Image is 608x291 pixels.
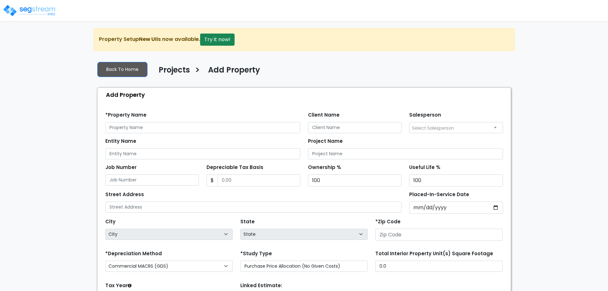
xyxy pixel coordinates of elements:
[105,138,136,145] label: Entity Name
[208,65,260,76] h4: Add Property
[240,218,255,226] label: State
[375,218,401,226] label: *Zip Code
[195,65,200,77] h3: >
[97,62,147,77] a: Back To Home
[105,250,162,257] label: *Depreciation Method
[206,174,218,187] span: $
[375,261,503,272] input: total square foot
[409,174,503,187] input: Useful Life %
[240,282,282,289] label: Linked Estimate:
[105,111,146,119] label: *Property Name
[94,28,515,51] div: Property Setup is now available.
[308,164,341,171] label: Ownership %
[3,4,57,17] img: logo_pro_r.png
[218,174,300,187] input: 0.00
[409,111,441,119] label: Salesperson
[206,164,263,171] label: Depreciable Tax Basis
[203,65,260,79] a: Add Property
[105,191,144,198] label: Street Address
[105,164,137,171] label: Job Number
[159,65,190,76] h4: Projects
[105,148,300,159] input: Entity Name
[154,65,190,79] a: Projects
[409,164,440,171] label: Useful Life %
[308,174,402,187] input: Ownership %
[412,125,454,131] span: Select Salesperson
[308,111,340,119] label: Client Name
[105,218,116,226] label: City
[101,88,511,102] div: Add Property
[375,250,493,257] label: Total Interior Property Unit(s) Square Footage
[409,191,469,198] label: Placed-In-Service Date
[105,282,131,289] label: Tax Year
[308,148,503,159] input: Project Name
[200,34,235,46] button: Try it now!
[105,122,300,133] input: Property Name
[308,138,343,145] label: Project Name
[375,229,503,241] input: Zip Code
[240,250,272,257] label: *Study Type
[105,202,402,213] input: Street Address
[139,35,157,43] strong: New UI
[105,174,199,186] input: Job Number
[308,122,402,133] input: Client Name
